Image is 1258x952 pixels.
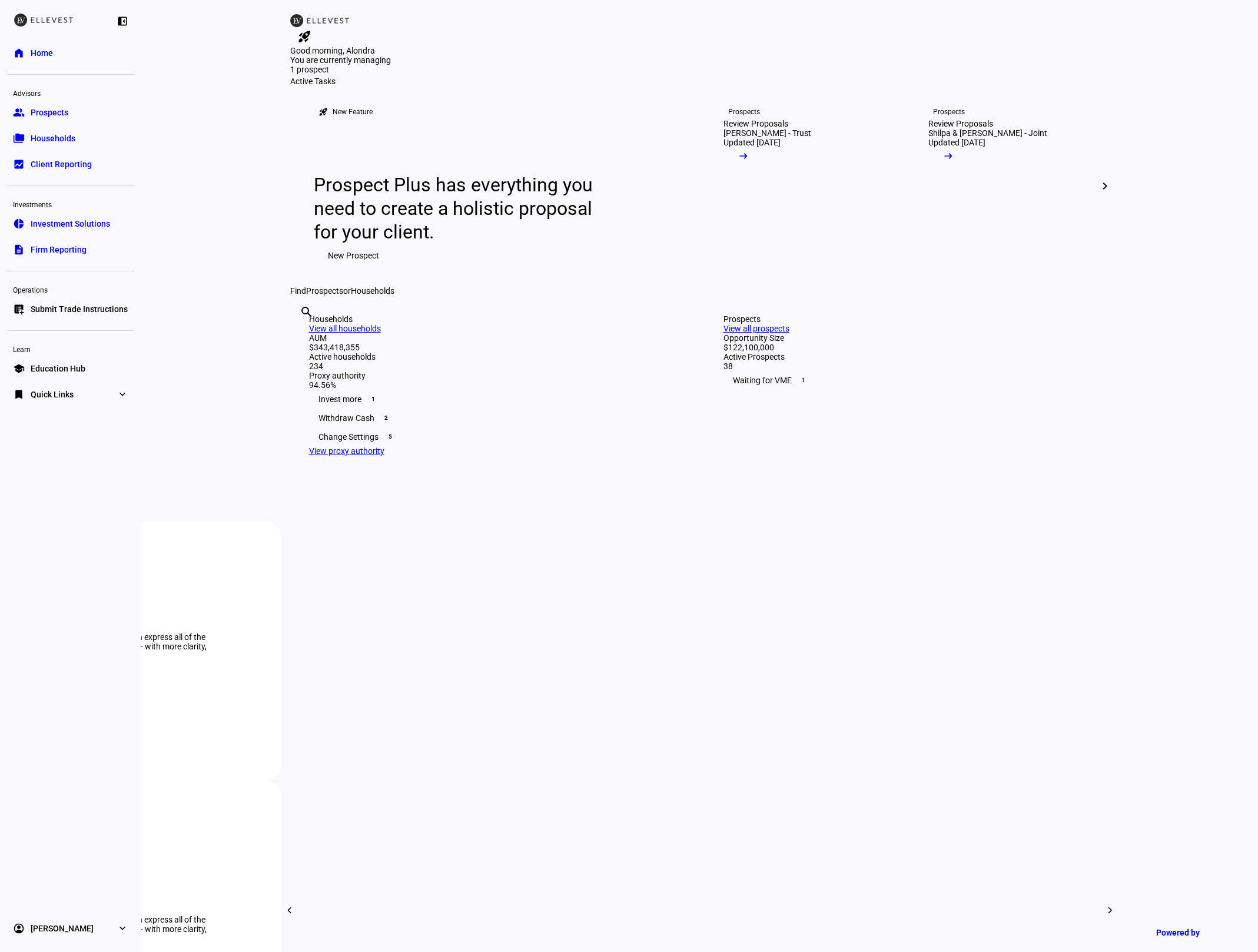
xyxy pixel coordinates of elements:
div: Updated [DATE] [928,138,985,147]
a: descriptionFirm Reporting [7,238,134,261]
div: Withdraw Cash [309,409,676,427]
button: New Prospect [314,244,393,267]
div: Learn [7,340,134,357]
span: Households [351,286,394,296]
mat-icon: chevron_right [1103,903,1117,917]
div: Prospects [728,107,760,117]
a: pie_chartInvestment Solutions [7,212,134,235]
a: ProspectsReview Proposals[PERSON_NAME] - TrustUpdated [DATE] [705,86,900,286]
mat-icon: rocket_launch [318,107,328,117]
div: Households [309,314,676,324]
div: Change Settings [309,427,676,446]
div: Active Prospects [723,352,1091,361]
span: 1 [369,394,378,404]
span: Education Hub [31,363,85,374]
span: Prospects [306,286,343,296]
span: Home [31,47,53,59]
div: Prospects [723,314,1091,324]
div: Shilpa & [PERSON_NAME] - Joint [928,128,1047,138]
span: You are currently managing [290,55,391,65]
eth-mat-symbol: left_panel_close [117,15,128,27]
eth-mat-symbol: account_circle [13,923,25,934]
div: Prospects [933,107,965,117]
a: View all households [309,324,381,333]
eth-mat-symbol: bookmark [13,389,25,400]
eth-mat-symbol: home [13,47,25,59]
mat-icon: search [300,305,314,319]
div: 234 [309,361,676,371]
eth-mat-symbol: bid_landscape [13,158,25,170]
span: Investment Solutions [31,218,110,230]
div: Proxy authority [309,371,676,380]
div: Advisors [7,84,134,101]
div: Investments [7,195,134,212]
div: Operations [7,281,134,297]
eth-mat-symbol: folder_copy [13,132,25,144]
mat-icon: chevron_left [283,903,297,917]
div: $122,100,000 [723,343,1091,352]
span: Prospects [31,107,68,118]
span: New Prospect [328,244,379,267]
eth-mat-symbol: list_alt_add [13,303,25,315]
span: 2 [381,413,391,423]
div: New Feature [333,107,373,117]
div: Active households [309,352,676,361]
a: ProspectsReview ProposalsShilpa & [PERSON_NAME] - JointUpdated [DATE] [910,86,1105,286]
div: Invest more [309,390,676,409]
span: Client Reporting [31,158,92,170]
eth-mat-symbol: pie_chart [13,218,25,230]
span: Households [31,132,75,144]
a: View all prospects [723,324,789,333]
div: Find or [290,286,1110,296]
a: folder_copyHouseholds [7,127,134,150]
div: Opportunity Size [723,333,1091,343]
div: 1 prospect [290,65,408,74]
div: 38 [723,361,1091,371]
eth-mat-symbol: expand_more [117,389,128,400]
a: Powered by [1150,921,1240,943]
div: $343,418,355 [309,343,676,352]
div: 94.56% [309,380,676,390]
eth-mat-symbol: school [13,363,25,374]
span: 5 [386,432,395,442]
a: bid_landscapeClient Reporting [7,152,134,176]
input: Enter name of prospect or household [300,321,302,335]
span: [PERSON_NAME] [31,923,94,934]
eth-mat-symbol: expand_more [117,923,128,934]
div: [PERSON_NAME] - Trust [723,128,811,138]
div: Waiting for VME [723,371,1091,390]
span: Quick Links [31,389,74,400]
eth-mat-symbol: description [13,244,25,256]
div: AUM [309,333,676,343]
a: groupProspects [7,101,134,124]
div: Review Proposals [723,119,788,128]
eth-mat-symbol: group [13,107,25,118]
div: Active Tasks [290,77,1110,86]
div: Review Proposals [928,119,993,128]
mat-icon: arrow_right_alt [942,150,954,162]
div: Prospect Plus has everything you need to create a holistic proposal for your client. [314,173,604,244]
a: homeHome [7,41,134,65]
mat-icon: arrow_right_alt [738,150,749,162]
div: Good morning, Alondra [290,46,1110,55]
span: Firm Reporting [31,244,87,256]
div: Updated [DATE] [723,138,781,147]
span: Submit Trade Instructions [31,303,128,315]
mat-icon: rocket_launch [297,29,311,44]
a: View proxy authority [309,446,384,456]
span: 1 [799,376,808,385]
mat-icon: chevron_right [1098,179,1112,193]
